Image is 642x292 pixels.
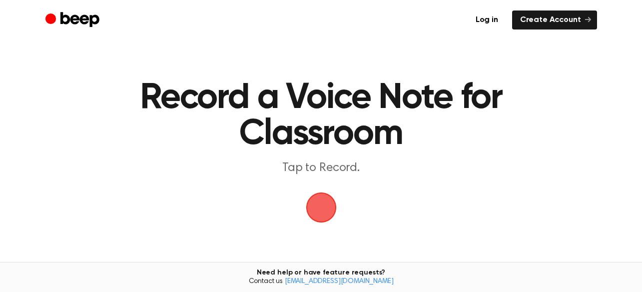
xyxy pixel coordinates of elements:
[45,10,102,30] a: Beep
[285,278,394,285] a: [EMAIL_ADDRESS][DOMAIN_NAME]
[512,10,597,29] a: Create Account
[468,10,506,29] a: Log in
[306,192,336,222] img: Beep Logo
[129,160,513,176] p: Tap to Record.
[6,277,636,286] span: Contact us
[108,80,534,152] h1: Record a Voice Note for Classroom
